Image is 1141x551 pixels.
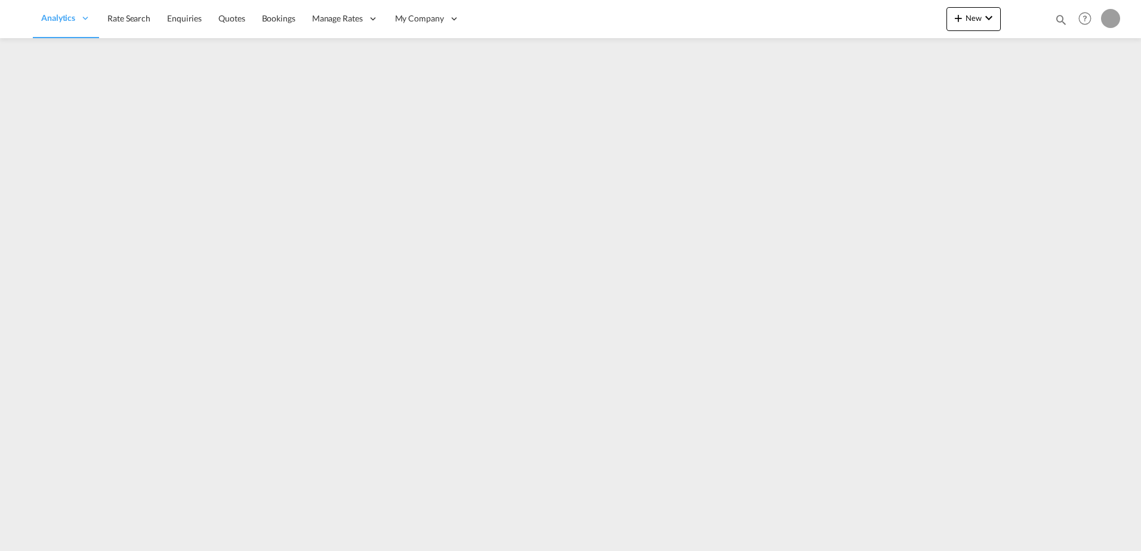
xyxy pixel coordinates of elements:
span: My Company [395,13,444,24]
md-icon: icon-magnify [1054,13,1068,26]
md-icon: icon-chevron-down [982,11,996,25]
div: icon-magnify [1054,13,1068,31]
span: Quotes [218,13,245,23]
span: Enquiries [167,13,202,23]
span: Bookings [262,13,295,23]
span: Rate Search [107,13,150,23]
button: icon-plus 400-fgNewicon-chevron-down [946,7,1001,31]
span: Manage Rates [312,13,363,24]
span: New [951,13,996,23]
span: Help [1075,8,1095,29]
md-icon: icon-plus 400-fg [951,11,966,25]
span: Analytics [41,12,75,24]
div: Help [1075,8,1101,30]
